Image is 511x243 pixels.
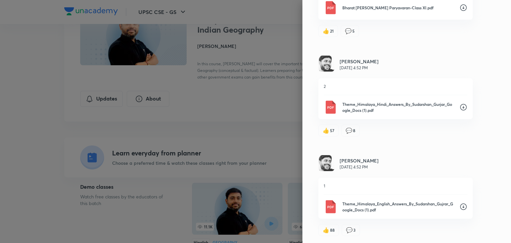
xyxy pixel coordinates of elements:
[323,28,329,34] span: like
[318,56,334,72] img: Avatar
[324,183,467,189] p: 1
[340,65,379,71] p: [DATE] 4:52 PM
[324,101,337,114] img: Pdf
[353,127,355,133] span: 8
[330,127,334,133] span: 57
[346,127,352,133] span: comment
[340,164,379,170] p: [DATE] 4:52 PM
[342,5,454,11] p: Bharat [PERSON_NAME] Paryavaran-Class XI.pdf
[345,28,352,34] span: comment
[330,227,335,233] span: 88
[342,201,454,213] p: Theme_Himalaya_English_Answers_By_Sudarshan_Gujrar_Google_Docs (1).pdf
[318,155,334,171] img: Avatar
[324,200,337,213] img: Pdf
[324,84,467,90] p: 2
[323,227,329,233] span: like
[342,101,454,113] p: Theme_Himalaya_Hindi_Answers_By_Sudarshan_Gurjar_Google_Docs (1).pdf
[352,28,355,34] span: 5
[324,1,337,14] img: Pdf
[346,227,353,233] span: comment
[353,227,356,233] span: 3
[340,58,379,65] h6: [PERSON_NAME]
[323,127,329,133] span: like
[330,28,334,34] span: 21
[340,157,379,164] h6: [PERSON_NAME]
